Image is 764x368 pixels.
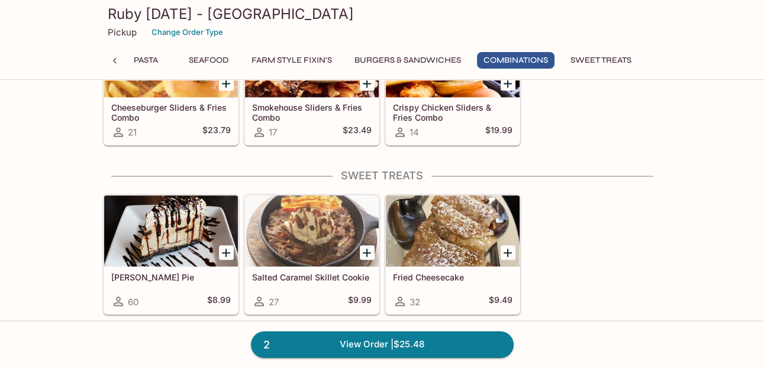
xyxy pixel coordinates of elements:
[245,195,379,266] div: Salted Caramel Skillet Cookie
[108,5,657,23] h3: Ruby [DATE] - [GEOGRAPHIC_DATA]
[245,26,379,97] div: Smokehouse Sliders & Fries Combo
[251,331,514,357] a: 2View Order |$25.48
[386,195,520,266] div: Fried Cheesecake
[343,125,372,139] h5: $23.49
[219,76,234,91] button: Add Cheeseburger Sliders & Fries Combo
[128,127,137,138] span: 21
[252,102,372,122] h5: Smokehouse Sliders & Fries Combo
[182,52,236,69] button: Seafood
[146,23,228,41] button: Change Order Type
[244,195,379,314] a: Salted Caramel Skillet Cookie27$9.99
[207,294,231,308] h5: $8.99
[485,125,512,139] h5: $19.99
[104,25,238,145] a: Cheeseburger Sliders & Fries Combo21$23.79
[269,296,279,307] span: 27
[501,76,515,91] button: Add Crispy Chicken Sliders & Fries Combo
[256,337,277,353] span: 2
[111,272,231,282] h5: [PERSON_NAME] Pie
[360,76,375,91] button: Add Smokehouse Sliders & Fries Combo
[104,26,238,97] div: Cheeseburger Sliders & Fries Combo
[393,272,512,282] h5: Fried Cheesecake
[564,52,638,69] button: Sweet Treats
[252,272,372,282] h5: Salted Caramel Skillet Cookie
[269,127,277,138] span: 17
[244,25,379,145] a: Smokehouse Sliders & Fries Combo17$23.49
[103,169,662,182] h4: Sweet Treats
[385,25,520,145] a: Crispy Chicken Sliders & Fries Combo14$19.99
[360,245,375,260] button: Add Salted Caramel Skillet Cookie
[501,245,515,260] button: Add Fried Cheesecake
[348,52,468,69] button: Burgers & Sandwiches
[120,52,173,69] button: Pasta
[111,102,231,122] h5: Cheeseburger Sliders & Fries Combo
[385,195,520,314] a: Fried Cheesecake32$9.49
[386,26,520,97] div: Crispy Chicken Sliders & Fries Combo
[489,294,512,308] h5: $9.49
[245,52,339,69] button: Farm Style Fixin's
[108,27,137,38] p: Pickup
[128,296,138,307] span: 60
[219,245,234,260] button: Add Mudd Pie
[104,195,238,266] div: Mudd Pie
[477,52,555,69] button: Combinations
[202,125,231,139] h5: $23.79
[104,195,238,314] a: [PERSON_NAME] Pie60$8.99
[348,294,372,308] h5: $9.99
[410,296,420,307] span: 32
[410,127,419,138] span: 14
[393,102,512,122] h5: Crispy Chicken Sliders & Fries Combo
